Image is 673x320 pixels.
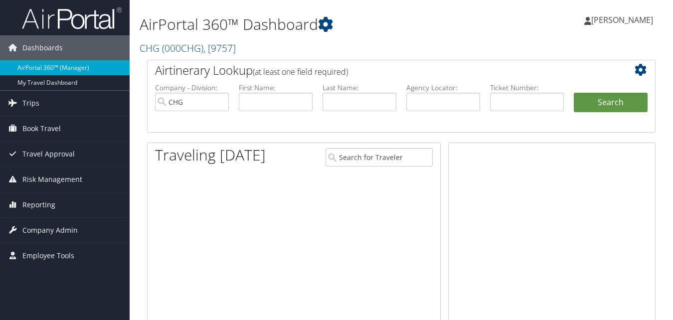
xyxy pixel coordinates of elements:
[155,145,266,165] h1: Traveling [DATE]
[155,62,605,79] h2: Airtinerary Lookup
[574,93,648,113] button: Search
[155,83,229,93] label: Company - Division:
[22,116,61,141] span: Book Travel
[326,148,432,166] input: Search for Traveler
[323,83,396,93] label: Last Name:
[584,5,663,35] a: [PERSON_NAME]
[22,35,63,60] span: Dashboards
[22,192,55,217] span: Reporting
[239,83,313,93] label: First Name:
[591,14,653,25] span: [PERSON_NAME]
[406,83,480,93] label: Agency Locator:
[253,66,348,77] span: (at least one field required)
[203,41,236,55] span: , [ 9757 ]
[22,167,82,192] span: Risk Management
[22,91,39,116] span: Trips
[162,41,203,55] span: ( 000CHG )
[140,41,236,55] a: CHG
[22,243,74,268] span: Employee Tools
[22,142,75,166] span: Travel Approval
[22,218,78,243] span: Company Admin
[22,6,122,30] img: airportal-logo.png
[490,83,564,93] label: Ticket Number:
[140,14,489,35] h1: AirPortal 360™ Dashboard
